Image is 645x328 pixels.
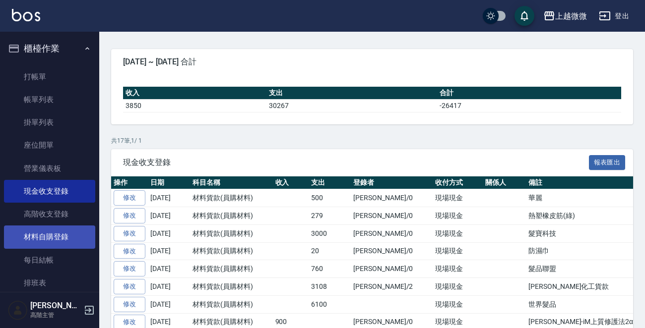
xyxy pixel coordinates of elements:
td: 現場現金 [433,207,483,225]
td: 現場現金 [433,242,483,260]
span: 現金收支登錄 [123,158,589,167]
td: 材料貨款(員購材料) [190,189,273,207]
a: 修改 [114,208,145,223]
div: 上越微微 [555,10,587,22]
img: Logo [12,9,40,21]
p: 共 17 筆, 1 / 1 [111,136,633,145]
th: 科目名稱 [190,176,273,189]
th: 合計 [437,87,621,100]
td: [DATE] [148,278,190,296]
th: 收付方式 [433,176,483,189]
td: 材料貨款(員購材料) [190,207,273,225]
td: 材料貨款(員購材料) [190,295,273,313]
td: 30267 [266,99,437,112]
img: Person [8,300,28,320]
td: 材料貨款(員購材料) [190,278,273,296]
td: [DATE] [148,260,190,278]
th: 關係人 [483,176,526,189]
th: 收入 [273,176,309,189]
td: [PERSON_NAME]/0 [351,224,433,242]
td: 現場現金 [433,189,483,207]
button: 登出 [595,7,633,25]
td: [DATE] [148,224,190,242]
p: 高階主管 [30,311,81,320]
a: 報表匯出 [589,157,626,166]
td: 279 [309,207,351,225]
a: 高階收支登錄 [4,203,95,225]
td: 現場現金 [433,224,483,242]
th: 日期 [148,176,190,189]
td: 材料貨款(員購材料) [190,260,273,278]
button: 上越微微 [539,6,591,26]
td: 3000 [309,224,351,242]
td: 500 [309,189,351,207]
a: 修改 [114,261,145,276]
td: 3850 [123,99,266,112]
th: 支出 [266,87,437,100]
a: 修改 [114,226,145,241]
span: [DATE] ~ [DATE] 合計 [123,57,621,67]
a: 帳單列表 [4,88,95,111]
a: 排班表 [4,272,95,294]
td: 現場現金 [433,260,483,278]
td: -26417 [437,99,621,112]
td: 20 [309,242,351,260]
a: 打帳單 [4,65,95,88]
td: [DATE] [148,295,190,313]
a: 修改 [114,297,145,312]
td: [DATE] [148,242,190,260]
td: 材料貨款(員購材料) [190,242,273,260]
a: 營業儀表板 [4,157,95,180]
h5: [PERSON_NAME] [30,301,81,311]
button: save [515,6,534,26]
td: [PERSON_NAME]/2 [351,278,433,296]
td: 現場現金 [433,295,483,313]
a: 材料自購登錄 [4,225,95,248]
th: 收入 [123,87,266,100]
td: 3108 [309,278,351,296]
td: [PERSON_NAME]/0 [351,189,433,207]
td: 材料貨款(員購材料) [190,224,273,242]
a: 掛單列表 [4,111,95,134]
a: 修改 [114,244,145,259]
a: 每日結帳 [4,249,95,272]
a: 修改 [114,190,145,206]
td: [PERSON_NAME]/0 [351,242,433,260]
td: [DATE] [148,207,190,225]
a: 修改 [114,279,145,294]
button: 報表匯出 [589,155,626,170]
td: [DATE] [148,189,190,207]
td: 現場現金 [433,278,483,296]
button: 櫃檯作業 [4,36,95,61]
th: 操作 [111,176,148,189]
td: [PERSON_NAME]/0 [351,260,433,278]
th: 支出 [309,176,351,189]
td: 760 [309,260,351,278]
th: 登錄者 [351,176,433,189]
a: 座位開單 [4,134,95,157]
td: 6100 [309,295,351,313]
a: 現金收支登錄 [4,180,95,203]
td: [PERSON_NAME]/0 [351,207,433,225]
